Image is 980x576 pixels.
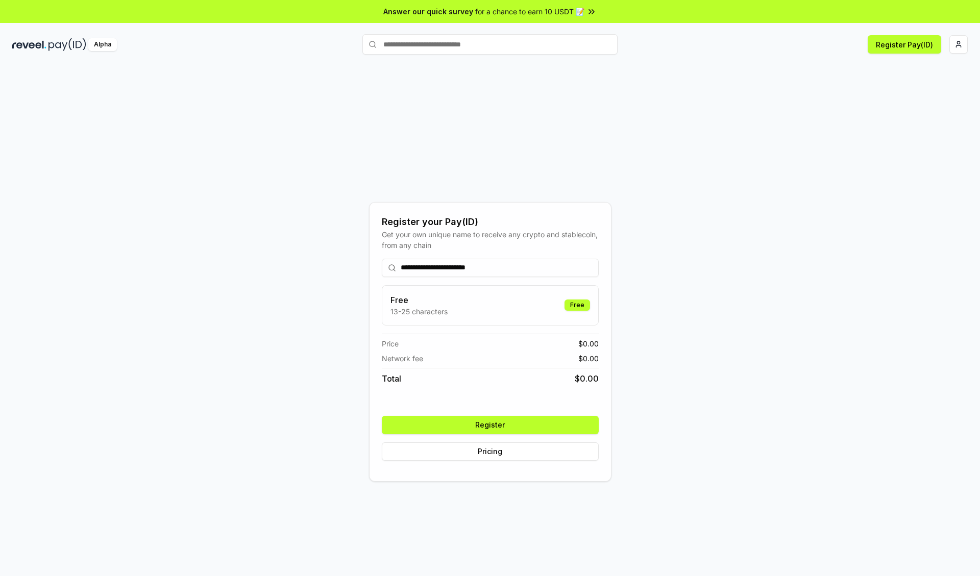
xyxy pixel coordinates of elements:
[868,35,941,54] button: Register Pay(ID)
[12,38,46,51] img: reveel_dark
[382,229,599,251] div: Get your own unique name to receive any crypto and stablecoin, from any chain
[578,338,599,349] span: $ 0.00
[475,6,584,17] span: for a chance to earn 10 USDT 📝
[575,372,599,385] span: $ 0.00
[88,38,117,51] div: Alpha
[382,416,599,434] button: Register
[382,338,399,349] span: Price
[565,299,590,311] div: Free
[382,353,423,364] span: Network fee
[390,294,448,306] h3: Free
[578,353,599,364] span: $ 0.00
[382,372,401,385] span: Total
[390,306,448,317] p: 13-25 characters
[382,442,599,461] button: Pricing
[383,6,473,17] span: Answer our quick survey
[48,38,86,51] img: pay_id
[382,215,599,229] div: Register your Pay(ID)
